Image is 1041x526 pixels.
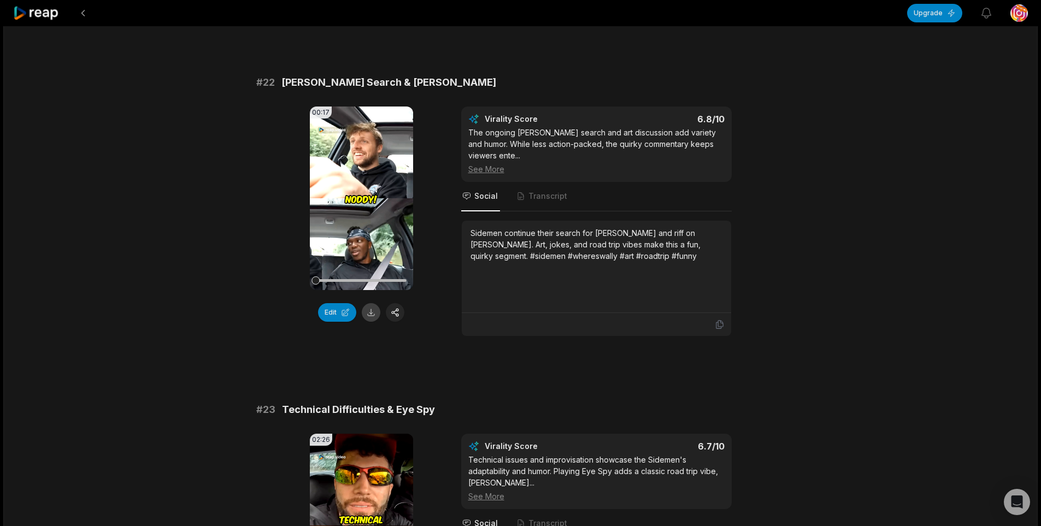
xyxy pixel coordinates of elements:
[485,114,602,125] div: Virality Score
[468,454,725,502] div: Technical issues and improvisation showcase the Sidemen's adaptability and humor. Playing Eye Spy...
[474,191,498,202] span: Social
[310,107,413,290] video: Your browser does not support mp4 format.
[461,182,732,211] nav: Tabs
[318,303,356,322] button: Edit
[1004,489,1030,515] div: Open Intercom Messenger
[907,4,962,22] button: Upgrade
[256,402,275,417] span: # 23
[528,191,567,202] span: Transcript
[607,114,725,125] div: 6.8 /10
[485,441,602,452] div: Virality Score
[470,227,722,262] div: Sidemen continue their search for [PERSON_NAME] and riff on [PERSON_NAME]. Art, jokes, and road t...
[468,490,725,502] div: See More
[256,75,275,90] span: # 22
[468,163,725,175] div: See More
[281,75,496,90] span: [PERSON_NAME] Search & [PERSON_NAME]
[468,127,725,175] div: The ongoing [PERSON_NAME] search and art discussion add variety and humor. While less action-pack...
[607,441,725,452] div: 6.7 /10
[282,402,435,417] span: Technical Difficulties & Eye Spy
